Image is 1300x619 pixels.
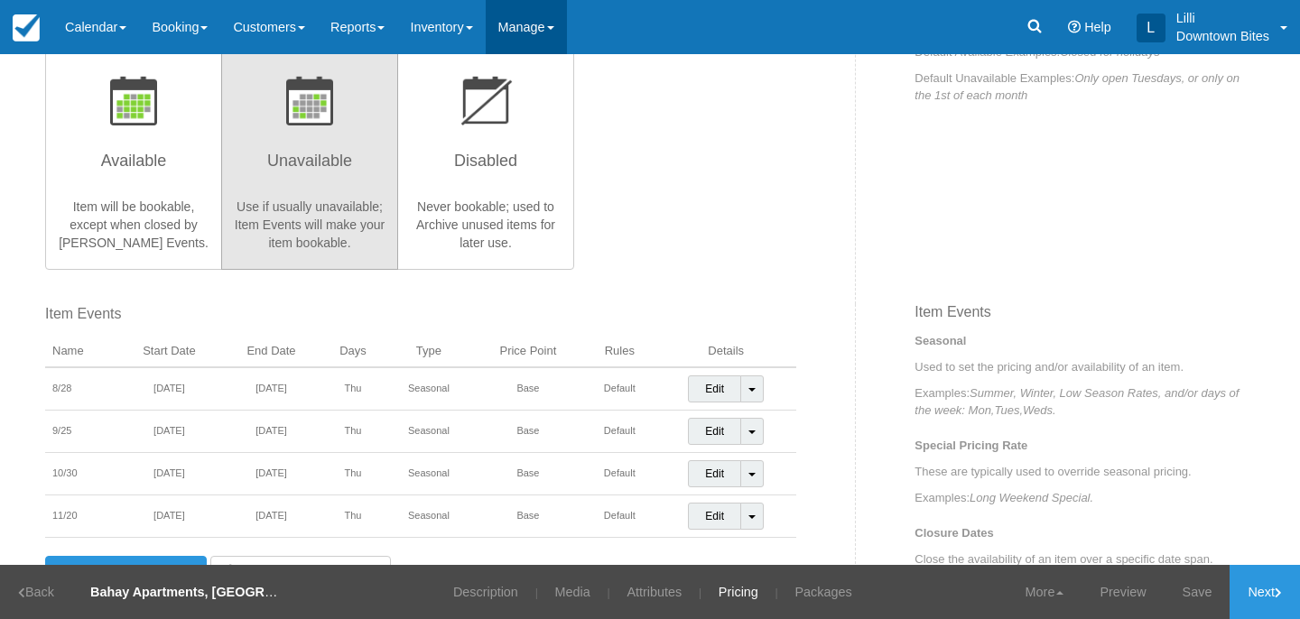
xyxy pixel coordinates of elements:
a: Packages [782,565,866,619]
td: Default [584,367,655,411]
th: Start Date [116,336,221,368]
td: Default [584,411,655,453]
a: Edit [688,503,741,530]
h3: Item Events [915,304,1255,333]
em: Summer, Winter, Low Season Rates, and/or days of the week: Mon,Tues,Weds. [915,386,1239,417]
td: 11/20 [45,495,116,538]
strong: Closure Dates [915,526,993,540]
td: Thu [320,453,385,495]
label: Item Events [45,304,796,325]
td: 8/28 [45,367,116,411]
td: Thu [320,367,385,411]
img: wizard-default-status-available-icon.png [110,76,157,125]
em: Closed for holidays [1060,45,1160,59]
img: checkfront-main-nav-mini-logo.png [13,14,40,42]
a: Next [1230,565,1300,619]
em: Only open Tuesdays, or only on the 1st of each month [915,71,1240,102]
strong: Special Pricing Rate [915,439,1027,452]
img: wizard-default-status-unavailable-icon.png [286,76,333,125]
th: Name [45,336,116,368]
i: Help [1068,21,1081,33]
a: Pricing [705,565,772,619]
a: Preview [1082,565,1164,619]
a: Media [542,565,604,619]
h3: Unavailable [233,143,386,189]
td: Default [584,453,655,495]
a: Attach existing Item Event [210,556,391,587]
button: Available Item will be bookable, except when closed by [PERSON_NAME] Events. [45,48,222,270]
a: More [1007,565,1082,619]
em: Long Weekend Special. [970,491,1093,504]
th: Price Point [472,336,583,368]
p: Used to set the pricing and/or availability of an item. [915,358,1255,375]
a: Save [1165,565,1230,619]
strong: Bahay Apartments, [GEOGRAPHIC_DATA] - Dinner [90,585,404,599]
a: Create New Item Event [45,556,207,587]
th: Days [320,336,385,368]
th: Details [655,336,796,368]
th: Type [385,336,473,368]
button: Unavailable Use if usually unavailable; Item Events will make your item bookable. [221,48,398,270]
td: Seasonal [385,411,473,453]
td: [DATE] [116,367,221,411]
td: [DATE] [222,367,321,411]
strong: Seasonal [915,334,966,347]
td: Base [472,411,583,453]
p: Examples: [915,489,1255,506]
td: Base [472,453,583,495]
td: [DATE] [222,495,321,538]
p: Close the availability of an item over a specific date span. [915,550,1255,568]
p: Examples: [915,384,1255,419]
span: Help [1084,20,1111,34]
a: Edit [688,418,741,445]
img: wizard-default-status-disabled-icon.png [459,76,513,125]
td: [DATE] [222,453,321,495]
td: Seasonal [385,453,473,495]
div: L [1137,14,1165,42]
td: Default [584,495,655,538]
th: Rules [584,336,655,368]
h3: Disabled [409,143,562,189]
a: Description [440,565,532,619]
td: Base [472,495,583,538]
p: Downtown Bites [1176,27,1269,45]
p: Never bookable; used to Archive unused items for later use. [409,198,562,252]
td: Thu [320,495,385,538]
button: Disabled Never bookable; used to Archive unused items for later use. [397,48,574,270]
p: Lilli [1176,9,1269,27]
p: Use if usually unavailable; Item Events will make your item bookable. [233,198,386,252]
a: Attributes [613,565,695,619]
td: Seasonal [385,367,473,411]
td: Seasonal [385,495,473,538]
td: [DATE] [222,411,321,453]
td: [DATE] [116,453,221,495]
th: End Date [222,336,321,368]
td: 10/30 [45,453,116,495]
td: [DATE] [116,495,221,538]
p: These are typically used to override seasonal pricing. [915,463,1255,480]
h3: Available [57,143,210,189]
p: Item will be bookable, except when closed by [PERSON_NAME] Events. [57,198,210,252]
p: Default Unavailable Examples: [915,69,1255,104]
td: 9/25 [45,411,116,453]
a: Edit [688,375,741,402]
td: [DATE] [116,411,221,453]
td: Thu [320,411,385,453]
a: Edit [688,460,741,487]
td: Base [472,367,583,411]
